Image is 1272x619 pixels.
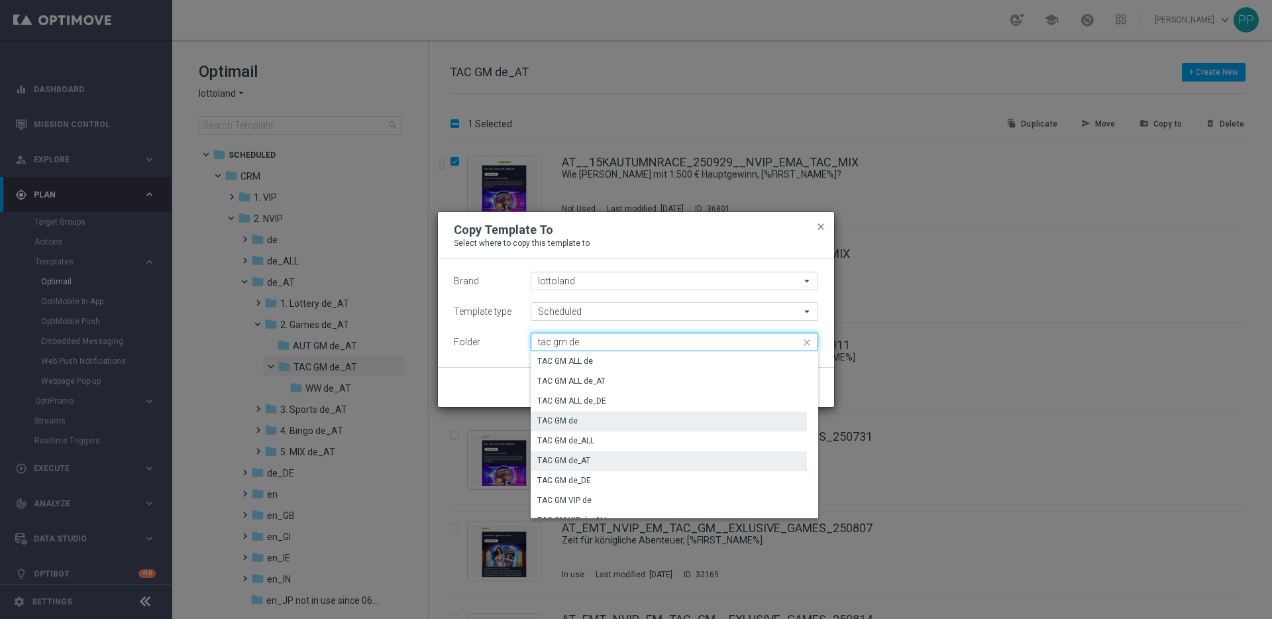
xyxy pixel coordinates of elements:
p: Select where to copy this template to [454,238,818,249]
div: Press SPACE to select this row. [531,431,807,451]
label: Template type [454,306,511,317]
div: TAC GM ALL de [537,355,593,367]
i: close [801,333,814,352]
i: arrow_drop_down [801,303,814,320]
div: TAC GM VIP de_ALL [537,514,608,526]
i: arrow_drop_down [801,272,814,290]
div: TAC GM de_DE [537,475,591,486]
div: Press SPACE to select this row. [531,352,807,372]
div: TAC GM VIP de [537,494,592,506]
div: TAC GM de [537,415,578,427]
input: Quick find [531,333,818,351]
label: Brand [454,276,479,287]
div: Press SPACE to select this row. [531,372,807,392]
label: Folder [454,337,480,348]
div: Press SPACE to select this row. [531,491,807,511]
div: TAC GM de_AT [537,455,590,467]
h2: Copy Template To [454,222,553,238]
div: Press SPACE to select this row. [531,412,807,431]
div: TAC GM de_ALL [537,435,594,447]
div: TAC GM ALL de_DE [537,395,606,407]
span: close [816,221,826,232]
div: Press SPACE to select this row. [531,471,807,491]
div: Press SPACE to select this row. [531,392,807,412]
div: TAC GM ALL de_AT [537,375,606,387]
div: Press SPACE to select this row. [531,511,807,531]
div: Press SPACE to deselect this row. [531,451,807,471]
